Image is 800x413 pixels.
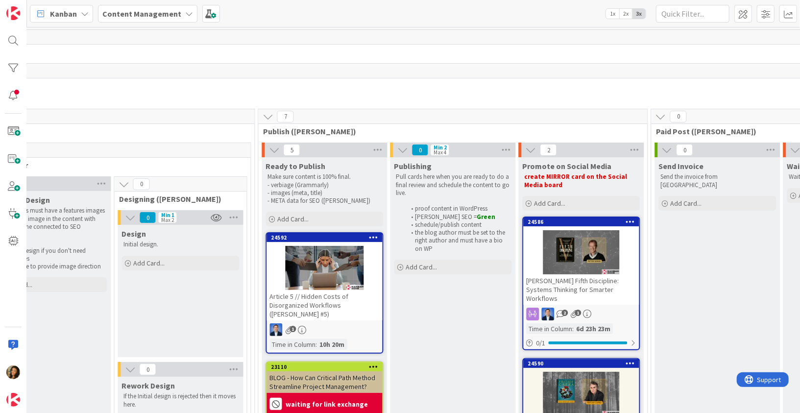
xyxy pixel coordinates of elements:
[660,173,774,189] p: Send the invoice from [GEOGRAPHIC_DATA]
[283,144,300,156] span: 5
[406,221,510,229] li: schedule/publish content
[522,161,611,171] span: Promote on Social Media
[536,338,545,348] span: 0 / 1
[528,219,639,225] div: 24586
[290,326,296,332] span: 1
[433,150,446,155] div: Max 4
[267,189,381,197] p: - images (meta, title)
[534,199,565,208] span: Add Card...
[523,274,639,305] div: [PERSON_NAME] Fifth Discipline: Systems Thinking for Smarter Workflows
[277,215,309,223] span: Add Card...
[267,173,381,181] p: Make sure content is 100% final.
[406,263,437,271] span: Add Card...
[271,364,382,370] div: 23110
[123,241,237,248] p: Initial design.
[161,213,174,218] div: Min 1
[267,323,382,336] div: DP
[269,339,315,350] div: Time in Column
[267,233,382,320] div: 24592Article 5 // Hidden Costs of Disorganized Workflows ([PERSON_NAME] #5)
[541,308,554,320] img: DP
[267,371,382,393] div: BLOG - How Can Critical Path Method Streamline Project Management?
[523,337,639,349] div: 0/1
[1,263,105,270] li: Be sure to provide image direction
[139,212,156,223] span: 0
[523,308,639,320] div: DP
[119,194,234,204] span: Designing (Chloe)
[396,173,509,197] p: Pull cards here when you are ready to do a final review and schedule the content to go live.
[267,197,381,205] p: - META data for SEO ([PERSON_NAME])
[394,161,432,171] span: Publishing
[606,9,619,19] span: 1x
[676,144,693,156] span: 0
[139,364,156,375] span: 0
[574,323,613,334] div: 6d 23h 23m
[286,401,368,408] b: waiting for link exchange
[406,205,510,213] li: proof content in WordPress
[1,247,105,263] li: skip Design if you don't need images
[561,310,568,316] span: 2
[658,161,703,171] span: Send Invoice
[263,126,635,136] span: Publish (Christine)
[619,9,632,19] span: 2x
[406,213,510,221] li: [PERSON_NAME] SEO =
[6,393,20,407] img: avatar
[670,199,702,208] span: Add Card...
[526,323,572,334] div: Time in Column
[632,9,646,19] span: 3x
[540,144,557,156] span: 2
[271,234,382,241] div: 24592
[315,339,317,350] span: :
[277,111,293,122] span: 7
[133,259,165,267] span: Add Card...
[267,290,382,320] div: Article 5 // Hidden Costs of Disorganized Workflows ([PERSON_NAME] #5)
[433,145,446,150] div: Min 2
[6,6,20,20] img: Visit kanbanzone.com
[267,363,382,393] div: 23110BLOG - How Can Critical Path Method Streamline Project Management?
[317,339,347,350] div: 10h 20m
[267,181,381,189] p: - verbiage (Grammarly)
[269,323,282,336] img: DP
[524,172,629,189] strong: create MIRROR card on the Social Media board
[267,363,382,371] div: 23110
[102,9,181,19] b: Content Management
[412,144,428,156] span: 0
[133,178,149,190] span: 0
[266,161,325,171] span: Ready to Publish
[523,218,639,226] div: 24586
[572,323,574,334] span: :
[21,1,45,13] span: Support
[50,8,77,20] span: Kanban
[523,218,639,305] div: 24586[PERSON_NAME] Fifth Discipline: Systems Thinking for Smarter Workflows
[656,5,729,23] input: Quick Filter...
[6,365,20,379] img: CL
[477,213,495,221] strong: Green
[528,360,639,367] div: 24590
[670,111,686,122] span: 0
[575,310,581,316] span: 1
[123,392,237,409] p: If the Initial design is rejected then it moves here.
[121,229,146,239] span: Design
[121,381,175,390] span: Rework Design
[161,218,173,222] div: Max 2
[523,359,639,368] div: 24590
[267,233,382,242] div: 24592
[406,229,510,253] li: the blog author must be set to the right author and must have a bio on WP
